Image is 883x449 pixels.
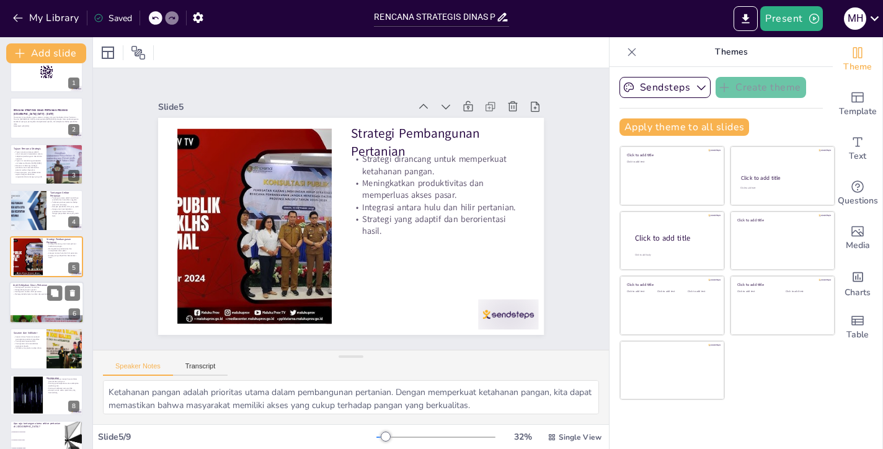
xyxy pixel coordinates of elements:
div: 5 [10,236,83,277]
span: Terbatasnya akses pasar [12,439,64,440]
p: Integrasi antara hulu dan hilir pertanian. [350,202,518,267]
p: Presentasi ini membahas tujuan, sasaran, strategi, dan arah kebijakan Dinas Pertanian Provinsi [G... [14,116,79,125]
span: Single View [559,432,601,442]
input: Insert title [374,8,495,26]
p: Tujuan Rencana Strategis [14,147,43,151]
div: 6 [69,308,80,319]
div: 3 [10,144,83,185]
button: Apply theme to all slides [619,118,749,136]
div: Slide 5 / 9 [98,431,376,443]
button: m h [844,6,866,31]
p: Harapan untuk sektor pertanian yang berkembang. [47,389,79,393]
p: Tantangan Sektor Pertanian [50,191,79,198]
div: Click to add text [627,161,716,164]
p: Tujuan rencana strategis adalah untuk menjamin keterpaduan antara kebijakan pembangunan daerah da... [14,151,43,160]
div: 2 [68,124,79,135]
div: Click to add title [737,217,826,222]
div: Add a table [833,305,882,350]
textarea: Ketahanan pangan adalah prioritas utama dalam pembangunan pertanian. Dengan memperkuat ketahanan ... [103,380,599,414]
button: Create theme [716,77,806,98]
button: My Library [9,8,84,28]
p: Terbatasnya akses petani terhadap pasar dan teknologi. [50,202,79,206]
span: Template [839,105,877,118]
p: Perlunya kolaborasi semua pihak. [47,387,79,389]
button: Delete Slide [65,285,80,300]
button: Sendsteps [619,77,711,98]
p: Pengembangan pasca panen. [13,288,80,291]
p: Themes [642,37,820,67]
div: Click to add text [740,187,823,190]
div: 4 [68,216,79,228]
div: 1 [68,78,79,89]
div: Click to add title [741,174,823,182]
p: Dampak perubahan iklim yang nyata. [50,206,79,208]
div: Add images, graphics, shapes or video [833,216,882,260]
div: Add text boxes [833,127,882,171]
div: Click to add title [627,282,716,287]
div: Click to add title [737,282,826,287]
div: 2 [10,97,83,138]
p: Menjaga keberlanjutan sumber daya pertanian. [13,293,80,295]
div: Slide 5 [197,47,440,136]
div: 3 [68,170,79,181]
p: Peningkatan kapasitas SDM. [14,340,43,343]
p: Peningkatan kualitas SDM pertanian. [13,291,80,293]
button: Transcript [173,362,228,376]
div: Saved [94,12,132,24]
p: Peningkatan nilai akuntabilitas perangkat daerah. [14,343,43,347]
div: 8 [68,401,79,412]
p: Semua program yang dilaksanakan sejalan dengan kebutuhan masyarakat dan tantangan yang ada. [14,171,43,178]
div: 7 [10,328,83,369]
span: Questions [838,194,878,208]
button: Add slide [6,43,86,63]
div: 6 [9,282,84,324]
div: Get real-time input from your audience [833,171,882,216]
span: Theme [843,60,872,74]
div: 5 [68,262,79,273]
p: Generated with [URL] [14,125,79,127]
p: Kesimpulan [47,376,79,380]
p: Meningkatkan produktivitas dan memperluas akses pasar. [353,179,526,255]
p: Upaya untuk meningkatkan produktivitas harus diimbangi dengan penyediaan akses yang lebih baik. [50,208,79,218]
span: Text [849,149,866,163]
span: Media [846,239,870,252]
div: m h [844,7,866,30]
div: 1 [10,51,83,92]
div: 7 [68,355,79,366]
p: Strategi yang adaptif dan berorientasi hasil. [342,213,515,289]
div: Click to add title [635,233,714,244]
div: Add ready made slides [833,82,882,127]
div: Click to add text [786,290,825,293]
div: 4 [10,190,83,231]
p: Strategi Pembangunan Pertanian [366,128,542,216]
span: Charts [845,286,871,300]
div: Add charts and graphs [833,260,882,305]
div: Click to add text [627,290,655,293]
div: Layout [98,43,118,63]
p: Meningkatkan produktivitas dan memperluas akses pasar. [47,247,79,252]
div: Click to add text [657,290,685,293]
span: Position [131,45,146,60]
p: Sasaran Dinas Pertanian meliputi peningkatan produksi komoditas. [14,336,43,340]
p: Arah Kebijakan Dinas Pertanian [13,283,80,287]
div: Click to add text [737,290,776,293]
button: Present [760,6,822,31]
span: Dampak perubahan iklim [12,447,64,448]
p: Peningkatan produksi komoditas. [13,286,80,288]
div: 8 [10,375,83,416]
p: Tantangan utama adalah rendahnya produktivitas komoditas unggulan. [50,197,79,201]
div: 32 % [508,431,538,443]
span: Table [846,328,869,342]
p: Indikator yang terukur setiap tahun. [14,347,43,350]
p: Strategi yang adaptif dan berorientasi hasil. [47,254,79,259]
button: Export to PowerPoint [734,6,758,31]
button: Duplicate Slide [47,285,62,300]
div: Click to add title [627,153,716,158]
p: Sasaran dan Indikator [14,331,43,335]
p: Strategi dirancang untuk memperkuat ketahanan pangan. [47,242,79,247]
p: Tujuan ini mendukung pencapaian visi Gubernur Maluku [DATE]-[DATE]. [14,160,43,164]
strong: RENCANA STRATEGIS DINAS PERTANIAN PROVINSI [GEOGRAPHIC_DATA] [DATE] - [DATE] [14,109,68,115]
p: Rencana ini berfungsi sebagai panduan untuk memaksimalkan potensi sumber daya alam. [14,164,43,171]
p: Rencana strategis menjadi acuan dalam perencanaan program. [47,378,79,382]
div: Click to add text [688,290,716,293]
